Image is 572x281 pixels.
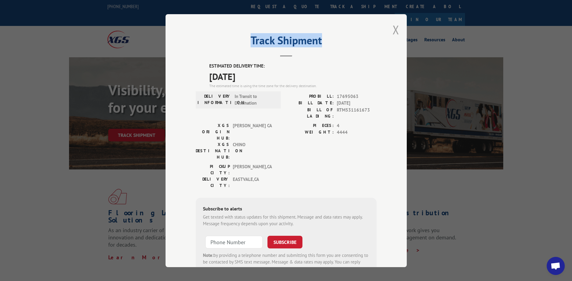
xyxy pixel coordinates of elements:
[209,63,377,70] label: ESTIMATED DELIVERY TIME:
[209,69,377,83] span: [DATE]
[205,235,263,248] input: Phone Number
[209,83,377,88] div: The estimated time is using the time zone for the delivery destination.
[286,106,334,119] label: BILL OF LADING:
[235,93,275,106] span: In Transit to Destination
[203,252,213,258] strong: Note:
[286,100,334,107] label: BILL DATE:
[337,93,377,100] span: 17695063
[337,129,377,136] span: 4444
[547,257,565,275] div: Open chat
[267,235,302,248] button: SUBSCRIBE
[203,252,369,272] div: by providing a telephone number and submitting this form you are consenting to be contacted by SM...
[203,213,369,227] div: Get texted with status updates for this shipment. Message and data rates may apply. Message frequ...
[233,163,273,176] span: [PERSON_NAME] , CA
[393,22,399,38] button: Close modal
[337,106,377,119] span: RTM531161673
[286,93,334,100] label: PROBILL:
[198,93,232,106] label: DELIVERY INFORMATION:
[233,122,273,141] span: [PERSON_NAME] CA
[196,122,230,141] label: XGS ORIGIN HUB:
[337,100,377,107] span: [DATE]
[286,122,334,129] label: PIECES:
[196,36,377,48] h2: Track Shipment
[196,176,230,188] label: DELIVERY CITY:
[203,205,369,213] div: Subscribe to alerts
[286,129,334,136] label: WEIGHT:
[233,176,273,188] span: EASTVALE , CA
[337,122,377,129] span: 4
[196,163,230,176] label: PICKUP CITY:
[233,141,273,160] span: CHINO
[196,141,230,160] label: XGS DESTINATION HUB:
